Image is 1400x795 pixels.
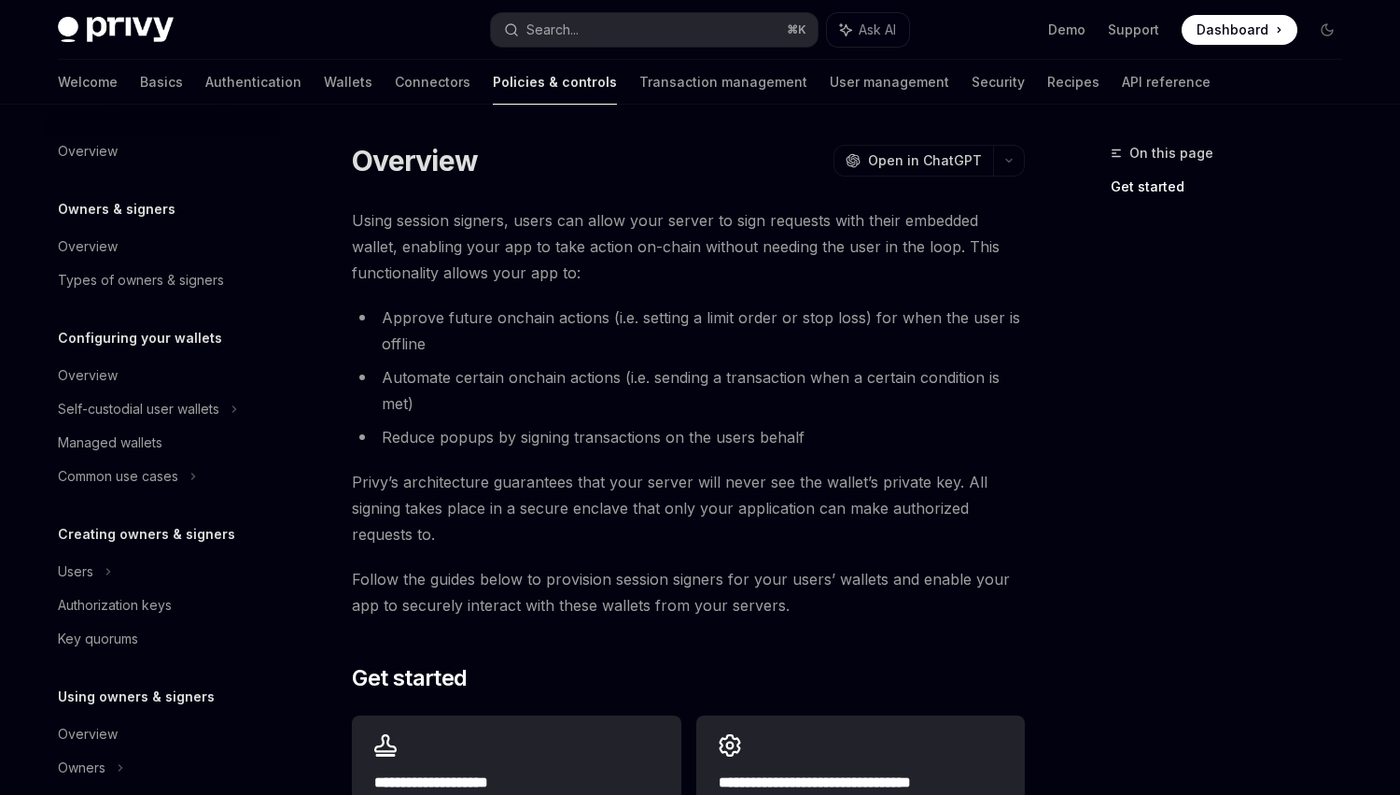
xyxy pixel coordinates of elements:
a: API reference [1122,60,1211,105]
a: Authorization keys [43,589,282,622]
span: Using session signers, users can allow your server to sign requests with their embedded wallet, e... [352,207,1025,286]
div: Owners [58,757,105,779]
h5: Creating owners & signers [58,523,235,546]
a: Managed wallets [43,426,282,460]
button: Open in ChatGPT [833,145,993,177]
a: Types of owners & signers [43,263,282,297]
button: Toggle dark mode [1312,15,1342,45]
a: Dashboard [1182,15,1297,45]
a: Overview [43,359,282,392]
img: dark logo [58,17,174,43]
a: Recipes [1047,60,1099,105]
button: Search...⌘K [491,13,818,47]
a: User management [830,60,949,105]
a: Support [1108,21,1159,39]
li: Reduce popups by signing transactions on the users behalf [352,424,1025,450]
a: Security [972,60,1025,105]
a: Demo [1048,21,1085,39]
div: Overview [58,723,118,745]
li: Automate certain onchain actions (i.e. sending a transaction when a certain condition is met) [352,364,1025,417]
li: Approve future onchain actions (i.e. setting a limit order or stop loss) for when the user is off... [352,305,1025,357]
div: Search... [526,19,579,41]
div: Managed wallets [58,432,162,454]
div: Overview [58,364,118,387]
a: Get started [1111,172,1357,202]
a: Connectors [395,60,470,105]
span: On this page [1129,142,1213,164]
span: Get started [352,663,467,693]
div: Authorization keys [58,594,172,617]
span: Open in ChatGPT [868,151,982,170]
h5: Using owners & signers [58,686,215,708]
a: Transaction management [639,60,807,105]
h1: Overview [352,144,478,177]
span: Dashboard [1197,21,1268,39]
div: Key quorums [58,628,138,650]
div: Overview [58,140,118,163]
span: Privy’s architecture guarantees that your server will never see the wallet’s private key. All sig... [352,469,1025,547]
span: ⌘ K [787,22,806,37]
div: Common use cases [58,465,178,488]
span: Follow the guides below to provision session signers for your users’ wallets and enable your app ... [352,566,1025,618]
div: Self-custodial user wallets [58,398,219,420]
h5: Owners & signers [58,198,175,220]
div: Types of owners & signers [58,269,224,291]
a: Basics [140,60,183,105]
a: Overview [43,135,282,168]
div: Users [58,561,93,583]
a: Wallets [324,60,372,105]
h5: Configuring your wallets [58,327,222,349]
a: Policies & controls [493,60,617,105]
div: Overview [58,235,118,258]
a: Authentication [205,60,301,105]
a: Welcome [58,60,118,105]
a: Overview [43,230,282,263]
button: Ask AI [827,13,909,47]
a: Overview [43,717,282,751]
a: Key quorums [43,622,282,656]
span: Ask AI [859,21,896,39]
